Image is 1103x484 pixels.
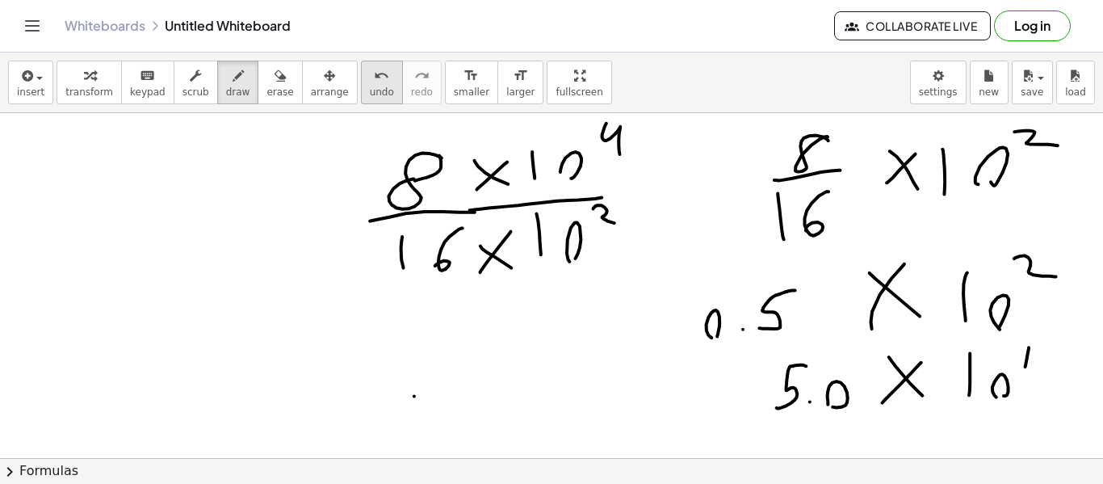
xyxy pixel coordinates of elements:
[370,86,394,98] span: undo
[374,66,389,86] i: undo
[414,66,430,86] i: redo
[361,61,403,104] button: undoundo
[556,86,602,98] span: fullscreen
[174,61,218,104] button: scrub
[547,61,611,104] button: fullscreen
[970,61,1009,104] button: new
[258,61,302,104] button: erase
[1056,61,1095,104] button: load
[121,61,174,104] button: keyboardkeypad
[266,86,293,98] span: erase
[979,86,999,98] span: new
[65,18,145,34] a: Whiteboards
[1021,86,1043,98] span: save
[140,66,155,86] i: keyboard
[919,86,958,98] span: settings
[217,61,259,104] button: draw
[463,66,479,86] i: format_size
[910,61,967,104] button: settings
[65,86,113,98] span: transform
[57,61,122,104] button: transform
[454,86,489,98] span: smaller
[226,86,250,98] span: draw
[8,61,53,104] button: insert
[182,86,209,98] span: scrub
[1012,61,1053,104] button: save
[1065,86,1086,98] span: load
[19,13,45,39] button: Toggle navigation
[311,86,349,98] span: arrange
[402,61,442,104] button: redoredo
[445,61,498,104] button: format_sizesmaller
[302,61,358,104] button: arrange
[848,19,977,33] span: Collaborate Live
[834,11,991,40] button: Collaborate Live
[411,86,433,98] span: redo
[506,86,535,98] span: larger
[497,61,543,104] button: format_sizelarger
[513,66,528,86] i: format_size
[994,11,1071,41] button: Log in
[130,86,166,98] span: keypad
[17,86,44,98] span: insert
